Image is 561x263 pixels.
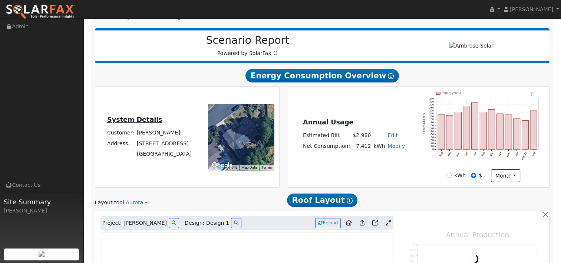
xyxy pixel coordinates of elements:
rect: onclick="" [463,106,470,149]
text: 100 [429,133,433,136]
rect: onclick="" [438,114,445,149]
rect: onclick="" [480,112,486,150]
a: Open this area in Google Maps (opens a new window) [210,160,234,170]
text: Apr [498,151,502,157]
h2: Scenario Report [102,34,393,47]
img: SolarFax [6,4,75,20]
a: Aurora to Home [343,217,355,229]
text: 140 [429,127,433,130]
span: Energy Consumption Overview [245,69,399,82]
td: Customer: [106,128,135,138]
a: Edit [387,132,397,138]
span: Design: Design 1 [185,219,229,227]
td: [STREET_ADDRESS] [135,138,193,149]
span: Layout tool: [95,199,126,205]
button: Map Data [241,165,257,170]
button: Reload [315,218,341,228]
td: kWh [372,141,386,152]
text: Nov [455,152,461,158]
a: Expand Aurora window [383,218,393,229]
a: Upload consumption to Aurora project [357,217,367,229]
td: [PERSON_NAME] [135,128,193,138]
text: 200 [429,118,433,121]
img: retrieve [39,251,44,257]
label: $ [479,172,482,179]
text: Aug [531,152,536,158]
label: kWh [454,172,466,179]
rect: onclick="" [522,121,528,150]
a: Aurora [126,199,148,207]
text: 60 [430,139,433,142]
a: Modify [387,143,405,149]
rect: onclick="" [530,110,537,150]
input: $ [471,173,476,178]
text: Estimated $ [422,113,426,135]
text: Oct [447,152,452,157]
text:  [531,92,535,97]
span: Site Summary [4,197,79,207]
text: 40 [430,142,433,145]
text: 0 [432,148,433,151]
div: [PERSON_NAME] [4,207,79,215]
text: 240 [429,112,433,115]
text: 300 [429,103,433,106]
input: kWh [446,173,452,178]
text: Sep [438,152,443,158]
text: 180 [429,121,433,124]
rect: onclick="" [505,115,512,149]
rect: onclick="" [446,115,453,149]
text: [DATE] [521,152,528,161]
text: Feb [481,152,485,157]
text: 80 [430,136,433,139]
rect: onclick="" [455,112,461,149]
text: 160 [429,124,433,127]
text: May [505,152,511,158]
text: 260 [429,109,433,112]
text: Dec [463,152,469,158]
i: Show Help [388,73,394,79]
i: Show Help [347,198,353,204]
span: Project: [PERSON_NAME] [102,219,167,227]
rect: onclick="" [496,114,503,149]
td: Net Consumption: [301,141,351,152]
u: Annual Usage [303,118,353,126]
span: Roof Layout [287,194,358,207]
rect: onclick="" [471,103,478,149]
text: Mar [489,151,494,157]
td: [GEOGRAPHIC_DATA] [135,149,193,159]
a: Open in Aurora [369,217,381,229]
text: Jan [472,152,477,157]
text: 120 [429,130,433,133]
img: Ambrose Solar [449,42,494,50]
rect: onclick="" [514,119,520,150]
rect: onclick="" [488,109,495,149]
button: month [491,169,520,182]
img: Google [210,160,234,170]
td: Address: [106,138,135,149]
text: Jun [514,152,519,157]
text: 320 [429,100,433,103]
button: Keyboard shortcuts [232,165,237,170]
td: Estimated Bill: [301,130,351,141]
text: 340 [429,97,433,100]
text: Pull $2980 [442,91,461,95]
td: $2,980 [352,130,372,141]
u: System Details [107,116,162,123]
a: Terms (opens in new tab) [261,165,272,169]
text: 220 [429,115,433,118]
td: 7,412 [352,141,372,152]
text: 280 [429,106,433,109]
span: [PERSON_NAME] [510,6,553,12]
text: 20 [430,145,433,148]
div: Powered by SolarFax ® [99,34,397,57]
